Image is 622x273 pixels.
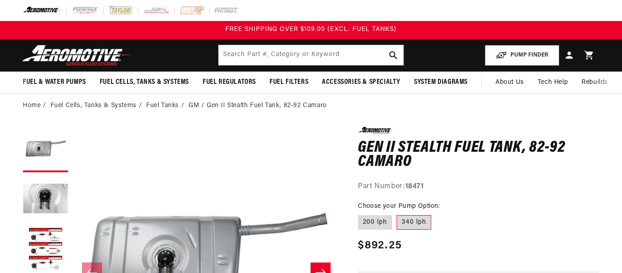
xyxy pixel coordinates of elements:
a: Fuel Tanks [146,101,179,111]
span: Accessories & Specialty [322,77,400,87]
legend: Choose your Pump Option: [358,201,441,211]
span: Rebuilds [581,77,608,88]
span: About Us [495,79,524,86]
button: search button [383,45,403,65]
div: Part Number: [358,181,599,193]
h1: Gen II Stealth Fuel Tank, 82-92 Camaro [358,141,599,170]
li: Fuel Cells, Tanks & Systems [51,101,144,111]
nav: breadcrumbs [23,101,599,111]
a: Home [23,101,41,111]
summary: Fuel & Water Pumps [16,72,93,93]
img: Aeromotive [20,45,133,66]
summary: Fuel Filters [263,72,315,93]
label: 200 lph [358,215,392,230]
a: About Us [489,72,531,93]
span: Fuel Regulators [203,77,256,87]
input: Search by Part Number, Category or Keyword [219,45,404,65]
summary: Rebuilds [575,72,615,93]
summary: System Diagrams [407,72,474,93]
summary: Accessories & Specialty [315,72,407,93]
label: 340 lph [397,215,431,230]
span: Tech Help [538,77,568,88]
li: Gen II Stealth Fuel Tank, 82-92 Camaro [207,101,327,111]
summary: Fuel Regulators [196,72,263,93]
span: $892.25 [358,237,402,254]
a: GM [189,101,199,111]
button: Load image 3 in gallery view [23,227,68,273]
span: FREE SHIPPING OVER $109.00 (EXCL. FUEL TANKS) [225,26,397,33]
span: System Diagrams [414,77,468,87]
strong: 18471 [405,183,424,190]
span: Fuel & Water Pumps [23,77,86,87]
span: Fuel Filters [270,77,308,87]
button: Load image 1 in gallery view [23,127,68,172]
button: PUMP FINDER [485,45,559,66]
summary: Fuel Cells, Tanks & Systems [93,72,196,93]
button: Load image 2 in gallery view [23,177,68,222]
span: Fuel Cells, Tanks & Systems [100,77,189,87]
summary: Tech Help [531,72,575,93]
